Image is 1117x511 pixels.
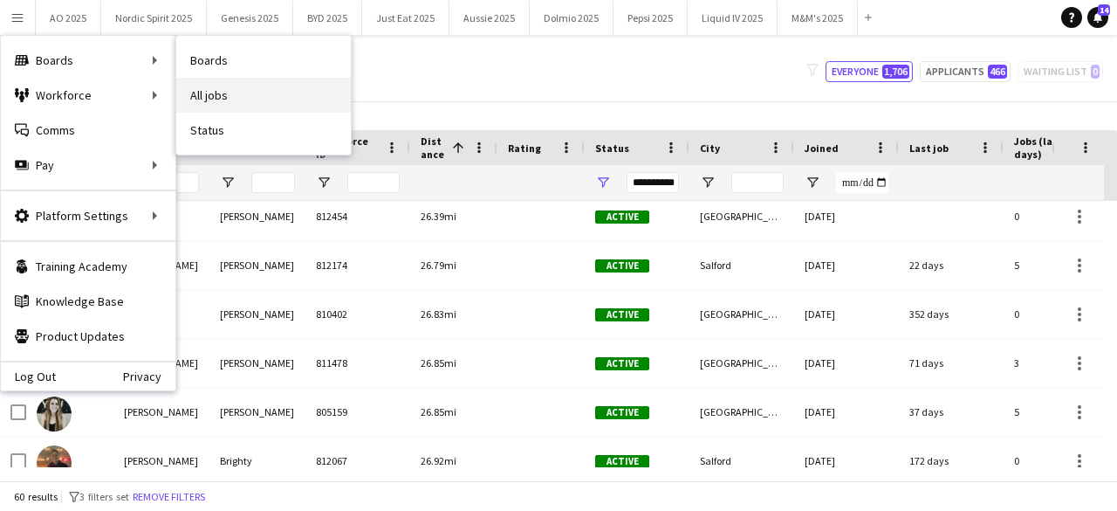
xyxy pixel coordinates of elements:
span: Distance [421,135,445,161]
img: Glenn Brighty [37,445,72,480]
div: Platform Settings [1,198,175,233]
button: Applicants466 [920,61,1011,82]
div: [GEOGRAPHIC_DATA] [689,290,794,338]
span: Active [595,259,649,273]
a: Training Academy [1,249,175,284]
button: Open Filter Menu [595,175,611,190]
input: First Name Filter Input [155,172,199,193]
a: All jobs [176,78,351,113]
a: Boards [176,43,351,78]
div: Boards [1,43,175,78]
div: [PERSON_NAME] [113,437,209,485]
span: Rating [508,142,541,155]
span: Last job [909,142,949,155]
div: [PERSON_NAME] [209,339,305,387]
div: 811478 [305,339,410,387]
button: Just Eat 2025 [362,1,449,35]
span: 1,706 [882,65,909,79]
button: Everyone1,706 [826,61,913,82]
span: 466 [988,65,1007,79]
span: Active [595,211,649,224]
div: [PERSON_NAME] [113,388,209,436]
span: 3 filters set [79,490,129,503]
div: 812067 [305,437,410,485]
div: Salford [689,437,794,485]
div: 0 [1004,192,1117,240]
span: Active [595,357,649,370]
a: Privacy [123,369,175,383]
button: Pepsi 2025 [613,1,688,35]
span: 26.79mi [421,259,456,272]
img: Sophie Gill [37,397,72,432]
span: 26.92mi [421,454,456,467]
input: Joined Filter Input [836,172,888,193]
button: Nordic Spirit 2025 [101,1,207,35]
div: 812454 [305,192,410,240]
div: Brighty [209,437,305,485]
span: 26.83mi [421,307,456,321]
a: Status [176,113,351,148]
a: Product Updates [1,319,175,354]
a: 14 [1087,7,1108,28]
div: [GEOGRAPHIC_DATA] [689,388,794,436]
button: Open Filter Menu [700,175,716,190]
span: 14 [1098,4,1110,16]
span: Joined [805,142,839,155]
input: Workforce ID Filter Input [347,172,400,193]
div: 3 [1004,339,1117,387]
a: Comms [1,113,175,148]
button: Open Filter Menu [805,175,820,190]
div: 5 [1004,241,1117,289]
span: Status [595,142,629,155]
div: Workforce [1,78,175,113]
div: 0 [1004,437,1117,485]
a: Knowledge Base [1,284,175,319]
div: 37 days [899,388,1004,436]
div: Pay [1,148,175,183]
div: 805159 [305,388,410,436]
span: 26.85mi [421,356,456,369]
button: Dolmio 2025 [530,1,613,35]
div: 0 [1004,290,1117,338]
div: 352 days [899,290,1004,338]
input: City Filter Input [731,172,784,193]
span: City [700,142,720,155]
button: Liquid IV 2025 [688,1,778,35]
div: [GEOGRAPHIC_DATA] [689,339,794,387]
div: 22 days [899,241,1004,289]
button: Genesis 2025 [207,1,293,35]
div: 5 [1004,388,1117,436]
button: Remove filters [129,487,209,507]
div: 71 days [899,339,1004,387]
button: Aussie 2025 [449,1,530,35]
div: [PERSON_NAME] [209,241,305,289]
span: Active [595,308,649,321]
div: [DATE] [794,339,899,387]
div: [PERSON_NAME] [209,192,305,240]
span: 26.85mi [421,405,456,418]
div: [DATE] [794,241,899,289]
div: [PERSON_NAME] [209,388,305,436]
button: AO 2025 [36,1,101,35]
div: [DATE] [794,437,899,485]
a: Log Out [1,369,56,383]
span: Jobs (last 90 days) [1014,135,1086,161]
input: Last Name Filter Input [251,172,295,193]
div: 810402 [305,290,410,338]
button: Open Filter Menu [316,175,332,190]
div: [PERSON_NAME] [209,290,305,338]
button: Open Filter Menu [220,175,236,190]
div: [DATE] [794,290,899,338]
span: Active [595,406,649,419]
span: Active [595,455,649,468]
div: 812174 [305,241,410,289]
button: BYD 2025 [293,1,362,35]
div: [DATE] [794,192,899,240]
span: 26.39mi [421,210,456,223]
div: 172 days [899,437,1004,485]
button: M&M's 2025 [778,1,858,35]
div: [GEOGRAPHIC_DATA] [689,192,794,240]
div: Salford [689,241,794,289]
div: [DATE] [794,388,899,436]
